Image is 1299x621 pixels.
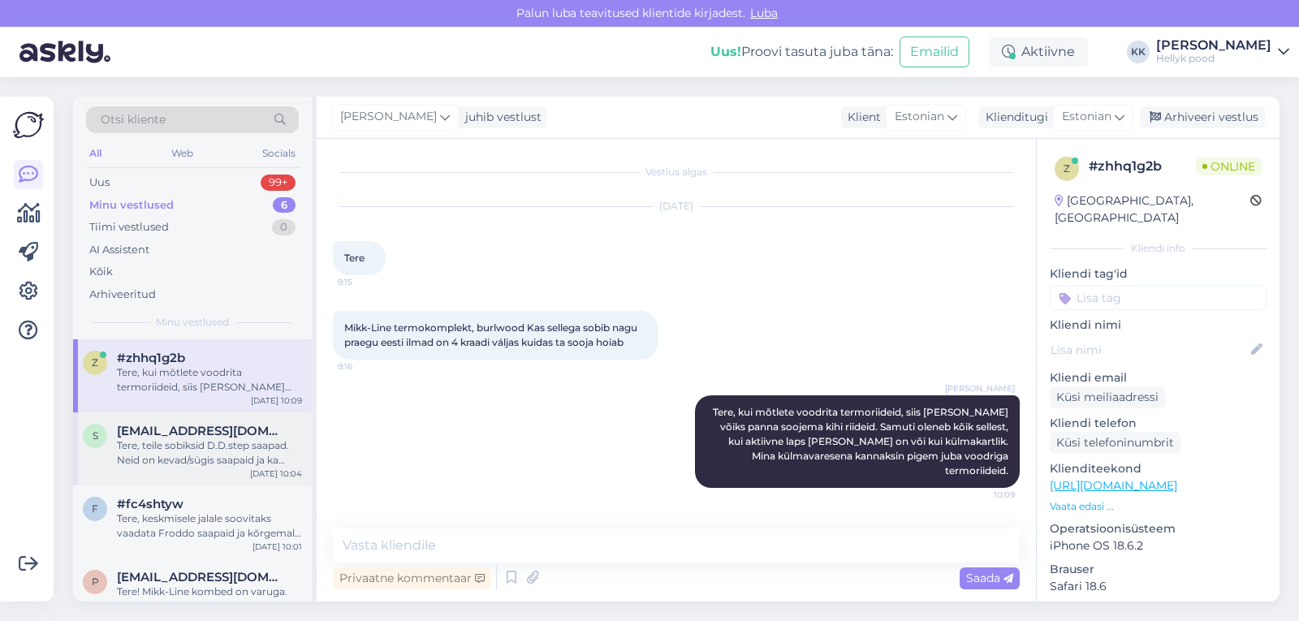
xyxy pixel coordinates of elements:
div: Klient [841,109,881,126]
div: # zhhq1g2b [1089,157,1196,176]
span: Estonian [895,108,944,126]
div: [DATE] [333,199,1020,213]
p: Kliendi telefon [1050,415,1267,432]
span: Luba [745,6,783,20]
p: Vaata edasi ... [1050,499,1267,514]
span: Tere [344,252,365,264]
div: AI Assistent [89,242,149,258]
span: Otsi kliente [101,111,166,128]
span: pihlakgrettel@gmail.com [117,570,286,584]
span: s [93,429,98,442]
span: #fc4shtyw [117,497,183,511]
div: [PERSON_NAME] [1156,39,1271,52]
span: [PERSON_NAME] [340,108,437,126]
div: juhib vestlust [459,109,542,126]
p: iPhone OS 18.6.2 [1050,537,1267,554]
button: Emailid [900,37,969,67]
div: All [86,143,105,164]
span: 9:15 [338,276,399,288]
b: Uus! [710,44,741,59]
p: Brauser [1050,561,1267,578]
span: sandrajessipova@gmail.com [117,424,286,438]
div: 6 [273,197,296,213]
span: Mikk-Line termokomplekt, burlwood Kas sellega sobib nagu praegu eesti ilmad on 4 kraadi váljas ku... [344,321,640,348]
span: z [92,356,98,369]
div: Privaatne kommentaar [333,567,491,589]
div: Aktiivne [989,37,1088,67]
div: Tere! Mikk-Line kombed on varuga. Toodete juures on olemas ka suuruste tabel, mis aitab õiget suu... [117,584,302,614]
div: Küsi telefoninumbrit [1050,432,1180,454]
div: Arhiveeri vestlus [1140,106,1265,128]
div: 99+ [261,175,296,191]
span: Minu vestlused [156,315,229,330]
div: [DATE] 10:04 [250,468,302,480]
span: Saada [966,571,1013,585]
p: Klienditeekond [1050,460,1267,477]
div: KK [1127,41,1150,63]
span: p [92,576,99,588]
div: Socials [259,143,299,164]
div: [DATE] 10:09 [251,395,302,407]
input: Lisa tag [1050,286,1267,310]
span: z [1064,162,1070,175]
span: #zhhq1g2b [117,351,185,365]
div: Uus [89,175,110,191]
div: Küsi meiliaadressi [1050,386,1165,408]
div: Tiimi vestlused [89,219,169,235]
div: Tere, kui mõtlete voodrita termoriideid, siis [PERSON_NAME] võiks panna soojema kihi riideid. Sam... [117,365,302,395]
div: Arhiveeritud [89,287,156,303]
div: Web [168,143,196,164]
div: Tere, keskmisele jalale soovitaks vaadata Froddo saapaid ja kõrgemale jalale D.Dstep saapaid. Saa... [117,511,302,541]
p: Kliendi nimi [1050,317,1267,334]
img: Askly Logo [13,110,44,140]
p: Kliendi email [1050,369,1267,386]
span: Tere, kui mõtlete voodrita termoriideid, siis [PERSON_NAME] võiks panna soojema kihi riideid. Sam... [713,406,1011,477]
span: [PERSON_NAME] [945,382,1015,395]
a: [PERSON_NAME]Hellyk pood [1156,39,1289,65]
span: f [92,502,98,515]
div: 0 [272,219,296,235]
div: Proovi tasuta juba täna: [710,42,893,62]
input: Lisa nimi [1051,341,1248,359]
p: Operatsioonisüsteem [1050,520,1267,537]
span: 9:16 [338,360,399,373]
a: [URL][DOMAIN_NAME] [1050,478,1177,493]
div: Kliendi info [1050,241,1267,256]
div: Vestlus algas [333,165,1020,179]
p: Kliendi tag'id [1050,265,1267,282]
span: 10:09 [954,489,1015,501]
div: [DATE] 10:01 [252,541,302,553]
p: Safari 18.6 [1050,578,1267,595]
span: Estonian [1062,108,1111,126]
span: Online [1196,157,1262,175]
div: [GEOGRAPHIC_DATA], [GEOGRAPHIC_DATA] [1055,192,1250,226]
div: Kõik [89,264,113,280]
div: Hellyk pood [1156,52,1271,65]
div: Minu vestlused [89,197,174,213]
div: Klienditugi [979,109,1048,126]
div: Tere, teile sobiksid D.D.step saapad. Neid on kevad/sügis saapaid ja ka voodriga talvesaapaid. Sa... [117,438,302,468]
